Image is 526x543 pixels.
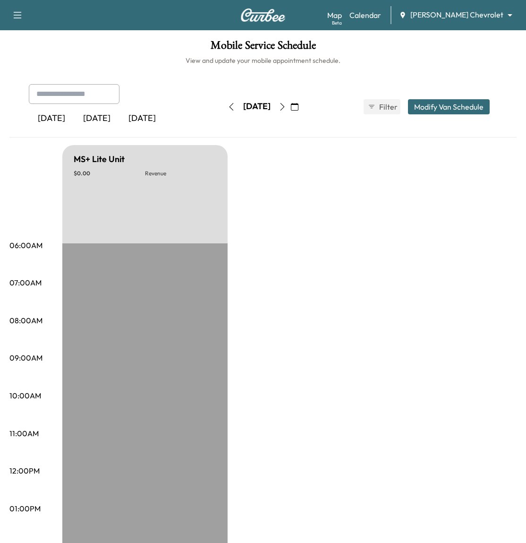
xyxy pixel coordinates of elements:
[364,99,400,114] button: Filter
[327,9,342,21] a: MapBeta
[9,277,42,288] p: 07:00AM
[9,503,41,514] p: 01:00PM
[74,108,119,129] div: [DATE]
[145,170,216,177] p: Revenue
[9,240,42,251] p: 06:00AM
[9,56,517,65] h6: View and update your mobile appointment schedule.
[9,465,40,476] p: 12:00PM
[410,9,503,20] span: [PERSON_NAME] Chevrolet
[9,315,42,326] p: 08:00AM
[74,170,145,177] p: $ 0.00
[408,99,490,114] button: Modify Van Schedule
[29,108,74,129] div: [DATE]
[74,153,125,166] h5: MS+ Lite Unit
[240,9,286,22] img: Curbee Logo
[9,40,517,56] h1: Mobile Service Schedule
[243,101,271,112] div: [DATE]
[9,428,39,439] p: 11:00AM
[9,390,41,401] p: 10:00AM
[349,9,381,21] a: Calendar
[332,19,342,26] div: Beta
[119,108,165,129] div: [DATE]
[379,101,396,112] span: Filter
[9,352,42,363] p: 09:00AM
